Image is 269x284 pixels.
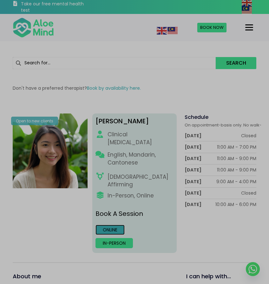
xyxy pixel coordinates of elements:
[185,155,201,162] div: [DATE]
[13,0,86,14] a: Take our free mental health test
[167,27,178,34] a: Malay
[95,117,174,126] div: [PERSON_NAME]
[87,85,141,91] a: Book by availability here.
[216,178,256,185] div: 9:00 AM - 4:00 PM
[11,117,58,125] div: Open to new clients
[157,27,167,35] img: en
[216,57,256,69] button: Search
[242,6,252,14] img: ms
[243,22,256,33] button: Menu
[186,272,231,280] span: I can help with...
[185,178,201,185] div: [DATE]
[241,190,256,196] div: Closed
[215,201,256,208] div: 10:00 AM - 6:00 PM
[185,122,267,128] span: On appointment-basis only. No walk-ins
[217,144,256,150] div: 11:00 AM - 7:00 PM
[185,167,201,173] div: [DATE]
[167,27,178,35] img: ms
[241,132,256,139] div: Closed
[95,209,174,218] p: Book A Session
[185,144,201,150] div: [DATE]
[13,57,216,69] input: Search for...
[108,151,174,166] p: English, Mandarin, Cantonese
[95,225,125,235] a: Online
[108,192,154,200] div: In-Person, Online
[21,1,86,13] h3: Take our free mental health test
[13,85,256,91] p: Don't have a preferred therapist?
[246,262,260,276] a: Whatsapp
[185,190,201,196] div: [DATE]
[95,238,133,248] a: In-person
[108,131,174,146] div: Clinical [MEDICAL_DATA]
[185,113,208,121] span: Schedule
[108,173,174,189] div: [DEMOGRAPHIC_DATA] Affirming
[197,23,226,32] a: Book Now
[217,167,256,173] div: 11:00 AM - 9:00 PM
[242,7,253,13] a: Malay
[217,155,256,162] div: 11:00 AM - 9:00 PM
[157,27,167,34] a: English
[185,201,201,208] div: [DATE]
[13,17,54,38] img: Aloe mind Logo
[13,113,88,188] img: Peggy Clin Psych
[185,132,201,139] div: [DATE]
[200,24,224,30] span: Book Now
[13,272,41,280] span: About me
